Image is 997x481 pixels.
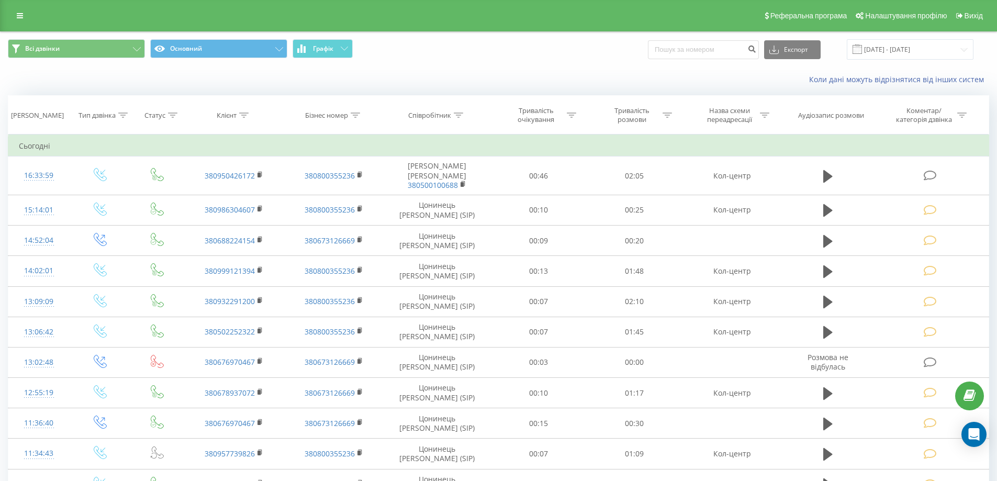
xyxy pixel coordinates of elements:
[19,383,59,403] div: 12:55:19
[384,347,491,377] td: Цонинець [PERSON_NAME] (SIP)
[384,256,491,286] td: Цонинець [PERSON_NAME] (SIP)
[587,156,682,195] td: 02:05
[965,12,983,20] span: Вихід
[19,165,59,186] div: 16:33:59
[19,413,59,433] div: 11:36:40
[205,357,255,367] a: 380676970467
[8,136,989,156] td: Сьогодні
[19,443,59,464] div: 11:34:43
[491,226,587,256] td: 00:09
[384,317,491,347] td: Цонинець [PERSON_NAME] (SIP)
[384,439,491,469] td: Цонинець [PERSON_NAME] (SIP)
[384,378,491,408] td: Цонинець [PERSON_NAME] (SIP)
[491,195,587,225] td: 00:10
[384,195,491,225] td: Цонинець [PERSON_NAME] (SIP)
[19,261,59,281] div: 14:02:01
[865,12,947,20] span: Налаштування профілю
[587,286,682,317] td: 02:10
[408,111,451,120] div: Співробітник
[587,378,682,408] td: 01:17
[587,317,682,347] td: 01:45
[587,439,682,469] td: 01:09
[19,200,59,220] div: 15:14:01
[293,39,353,58] button: Графік
[384,408,491,439] td: Цонинець [PERSON_NAME] (SIP)
[79,111,116,120] div: Тип дзвінка
[25,44,60,53] span: Всі дзвінки
[205,449,255,458] a: 380957739826
[798,111,864,120] div: Аудіозапис розмови
[587,256,682,286] td: 01:48
[682,378,781,408] td: Кол-центр
[491,286,587,317] td: 00:07
[205,296,255,306] a: 380932291200
[587,347,682,377] td: 00:00
[305,449,355,458] a: 380800355236
[961,422,987,447] div: Open Intercom Messenger
[764,40,821,59] button: Експорт
[305,205,355,215] a: 380800355236
[19,352,59,373] div: 13:02:48
[205,236,255,245] a: 380688224154
[893,106,955,124] div: Коментар/категорія дзвінка
[305,327,355,337] a: 380800355236
[305,418,355,428] a: 380673126669
[11,111,64,120] div: [PERSON_NAME]
[19,230,59,251] div: 14:52:04
[508,106,564,124] div: Тривалість очікування
[19,322,59,342] div: 13:06:42
[8,39,145,58] button: Всі дзвінки
[701,106,757,124] div: Назва схеми переадресації
[491,408,587,439] td: 00:15
[587,195,682,225] td: 00:25
[682,286,781,317] td: Кол-центр
[144,111,165,120] div: Статус
[808,352,848,372] span: Розмова не відбулась
[648,40,759,59] input: Пошук за номером
[682,317,781,347] td: Кол-центр
[491,378,587,408] td: 00:10
[587,408,682,439] td: 00:30
[305,266,355,276] a: 380800355236
[491,256,587,286] td: 00:13
[305,357,355,367] a: 380673126669
[491,439,587,469] td: 00:07
[491,156,587,195] td: 00:46
[205,388,255,398] a: 380678937072
[384,286,491,317] td: Цонинець [PERSON_NAME] (SIP)
[408,180,458,190] a: 380500100688
[205,327,255,337] a: 380502252322
[809,74,989,84] a: Коли дані можуть відрізнятися вiд інших систем
[770,12,847,20] span: Реферальна програма
[305,171,355,181] a: 380800355236
[587,226,682,256] td: 00:20
[205,205,255,215] a: 380986304607
[604,106,660,124] div: Тривалість розмови
[682,439,781,469] td: Кол-центр
[384,226,491,256] td: Цонинець [PERSON_NAME] (SIP)
[305,388,355,398] a: 380673126669
[205,418,255,428] a: 380676970467
[313,45,333,52] span: Графік
[305,236,355,245] a: 380673126669
[205,266,255,276] a: 380999121394
[682,195,781,225] td: Кол-центр
[205,171,255,181] a: 380950426172
[491,317,587,347] td: 00:07
[305,296,355,306] a: 380800355236
[682,156,781,195] td: Кол-центр
[682,256,781,286] td: Кол-центр
[217,111,237,120] div: Клієнт
[384,156,491,195] td: [PERSON_NAME] [PERSON_NAME]
[305,111,348,120] div: Бізнес номер
[491,347,587,377] td: 00:03
[150,39,287,58] button: Основний
[19,292,59,312] div: 13:09:09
